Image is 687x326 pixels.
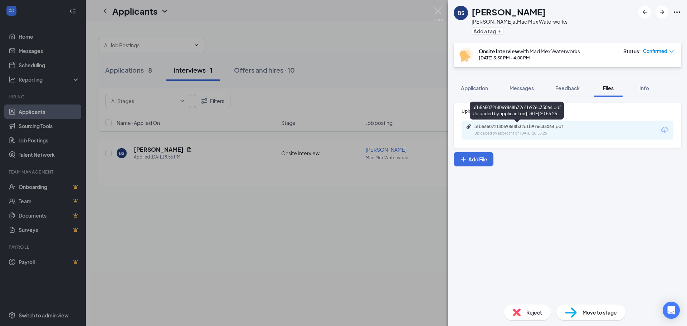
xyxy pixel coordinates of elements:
[623,48,641,55] div: Status :
[454,152,493,166] button: Add FilePlus
[470,102,564,120] div: afb565072f4069868b32e1b976c33064.pdf Uploaded by applicant on [DATE] 20:55:25
[472,6,546,18] h1: [PERSON_NAME]
[472,18,567,25] div: [PERSON_NAME] at Mad Mex Waterworks
[474,124,575,130] div: afb565072f4069868b32e1b976c33064.pdf
[479,55,580,61] div: [DATE] 3:30 PM - 4:00 PM
[669,49,674,54] span: down
[661,126,669,134] svg: Download
[638,6,651,19] button: ArrowLeftNew
[466,124,582,136] a: Paperclipafb565072f4069868b32e1b976c33064.pdfUploaded by applicant on [DATE] 20:55:25
[640,8,649,16] svg: ArrowLeftNew
[460,156,467,163] svg: Plus
[658,8,666,16] svg: ArrowRight
[474,131,582,136] div: Uploaded by applicant on [DATE] 20:55:25
[461,85,488,91] span: Application
[673,8,681,16] svg: Ellipses
[479,48,580,55] div: with Mad Mex Waterworks
[639,85,649,91] span: Info
[583,308,617,316] span: Move to stage
[458,9,464,16] div: BS
[462,108,673,114] div: Upload Resume
[479,48,519,54] b: Onsite Interview
[472,27,503,35] button: PlusAdd a tag
[466,124,472,130] svg: Paperclip
[663,302,680,319] div: Open Intercom Messenger
[510,85,534,91] span: Messages
[656,6,668,19] button: ArrowRight
[497,29,502,33] svg: Plus
[526,308,542,316] span: Reject
[555,85,580,91] span: Feedback
[603,85,614,91] span: Files
[643,48,667,55] span: Confirmed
